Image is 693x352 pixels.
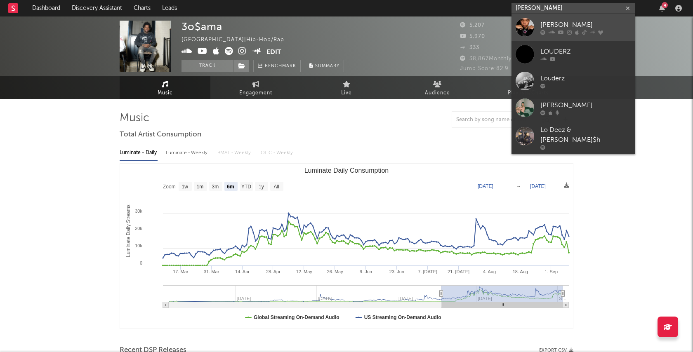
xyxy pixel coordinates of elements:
[265,61,296,71] span: Benchmark
[197,184,204,190] text: 1m
[418,269,437,274] text: 7. [DATE]
[273,184,279,190] text: All
[559,296,566,301] text: S…
[544,269,558,274] text: 1. Sep
[181,21,222,33] div: 3o$ama
[452,117,539,123] input: Search by song name or URL
[540,125,631,145] div: Lo Deez & [PERSON_NAME]$h
[360,269,372,274] text: 9. Jun
[460,66,509,71] span: Jump Score: 82.9
[460,34,485,39] span: 5,970
[540,73,631,83] div: Louderz
[135,243,142,248] text: 10k
[259,184,264,190] text: 1y
[254,314,339,320] text: Global Streaming On-Demand Audio
[296,269,313,274] text: 12. May
[425,88,450,98] span: Audience
[163,184,176,190] text: Zoom
[460,56,539,61] span: 38,867 Monthly Listeners
[364,314,441,320] text: US Streaming On-Demand Audio
[659,5,665,12] button: 4
[120,164,573,329] svg: Luminate Daily Consumption
[304,167,389,174] text: Luminate Daily Consumption
[511,14,635,41] a: [PERSON_NAME]
[166,146,209,160] div: Luminate - Weekly
[540,100,631,110] div: [PERSON_NAME]
[540,20,631,30] div: [PERSON_NAME]
[516,183,521,189] text: →
[210,76,301,99] a: Engagement
[483,269,496,274] text: 4. Aug
[511,68,635,94] a: Louderz
[540,47,631,56] div: LOUDERZ
[315,64,339,68] span: Summary
[513,269,528,274] text: 18. Aug
[511,121,635,154] a: Lo Deez & [PERSON_NAME]$h
[135,209,142,214] text: 30k
[241,184,251,190] text: YTD
[120,146,158,160] div: Luminate - Daily
[478,183,493,189] text: [DATE]
[182,184,189,190] text: 1w
[392,76,483,99] a: Audience
[125,204,131,257] text: Luminate Daily Streams
[120,76,210,99] a: Music
[266,47,281,57] button: Edit
[212,184,219,190] text: 3m
[511,94,635,121] a: [PERSON_NAME]
[305,60,344,72] button: Summary
[460,23,485,28] span: 5,207
[341,88,352,98] span: Live
[158,88,173,98] span: Music
[227,184,234,190] text: 6m
[448,269,469,274] text: 21. [DATE]
[508,88,549,98] span: Playlists/Charts
[253,60,301,72] a: Benchmark
[460,45,479,50] span: 333
[483,76,573,99] a: Playlists/Charts
[181,60,233,72] button: Track
[173,269,189,274] text: 17. Mar
[301,76,392,99] a: Live
[511,3,635,14] input: Search for artists
[181,35,294,45] div: [GEOGRAPHIC_DATA] | Hip-Hop/Rap
[327,269,344,274] text: 26. May
[140,260,142,265] text: 0
[511,41,635,68] a: LOUDERZ
[530,183,546,189] text: [DATE]
[266,269,280,274] text: 28. Apr
[389,269,404,274] text: 23. Jun
[662,2,668,8] div: 4
[239,88,272,98] span: Engagement
[235,269,250,274] text: 14. Apr
[120,130,201,140] span: Total Artist Consumption
[135,226,142,231] text: 20k
[204,269,219,274] text: 31. Mar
